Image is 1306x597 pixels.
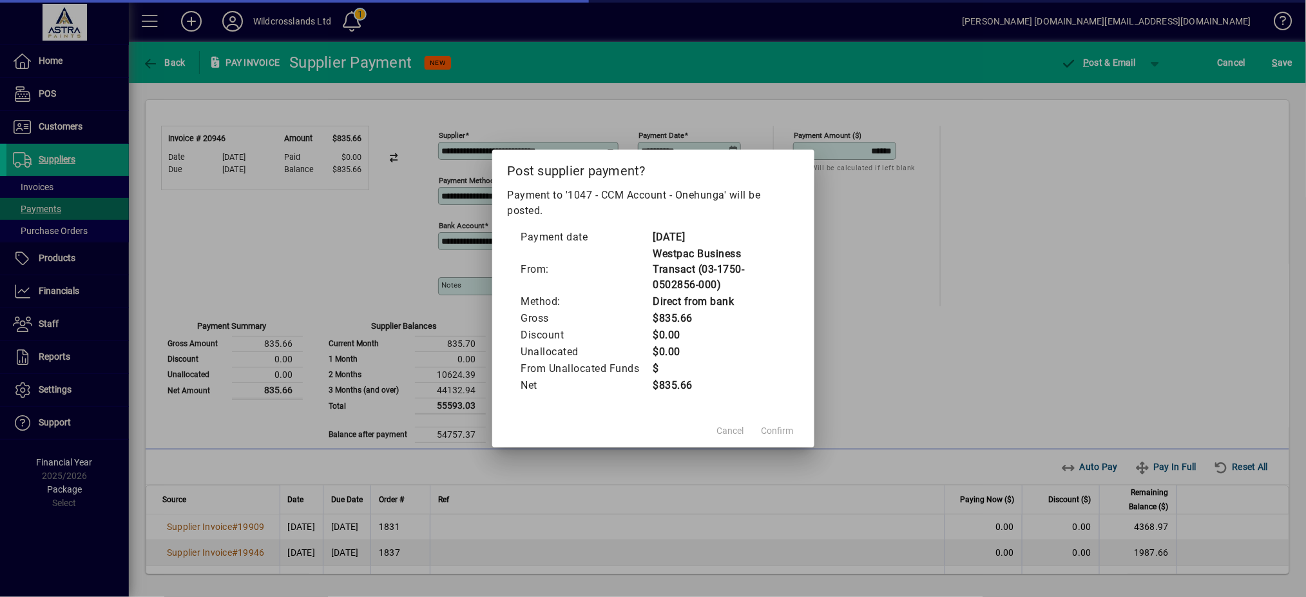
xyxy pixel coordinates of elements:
[653,310,786,327] td: $835.66
[653,327,786,344] td: $0.00
[653,344,786,360] td: $0.00
[653,229,786,246] td: [DATE]
[521,344,653,360] td: Unallocated
[521,310,653,327] td: Gross
[492,150,814,187] h2: Post supplier payment?
[521,327,653,344] td: Discount
[653,377,786,394] td: $835.66
[653,293,786,310] td: Direct from bank
[521,246,653,293] td: From:
[521,360,653,377] td: From Unallocated Funds
[521,229,653,246] td: Payment date
[508,188,799,219] p: Payment to '1047 - CCM Account - Onehunga' will be posted.
[653,246,786,293] td: Westpac Business Transact (03-1750-0502856-000)
[521,293,653,310] td: Method:
[521,377,653,394] td: Net
[653,360,786,377] td: $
